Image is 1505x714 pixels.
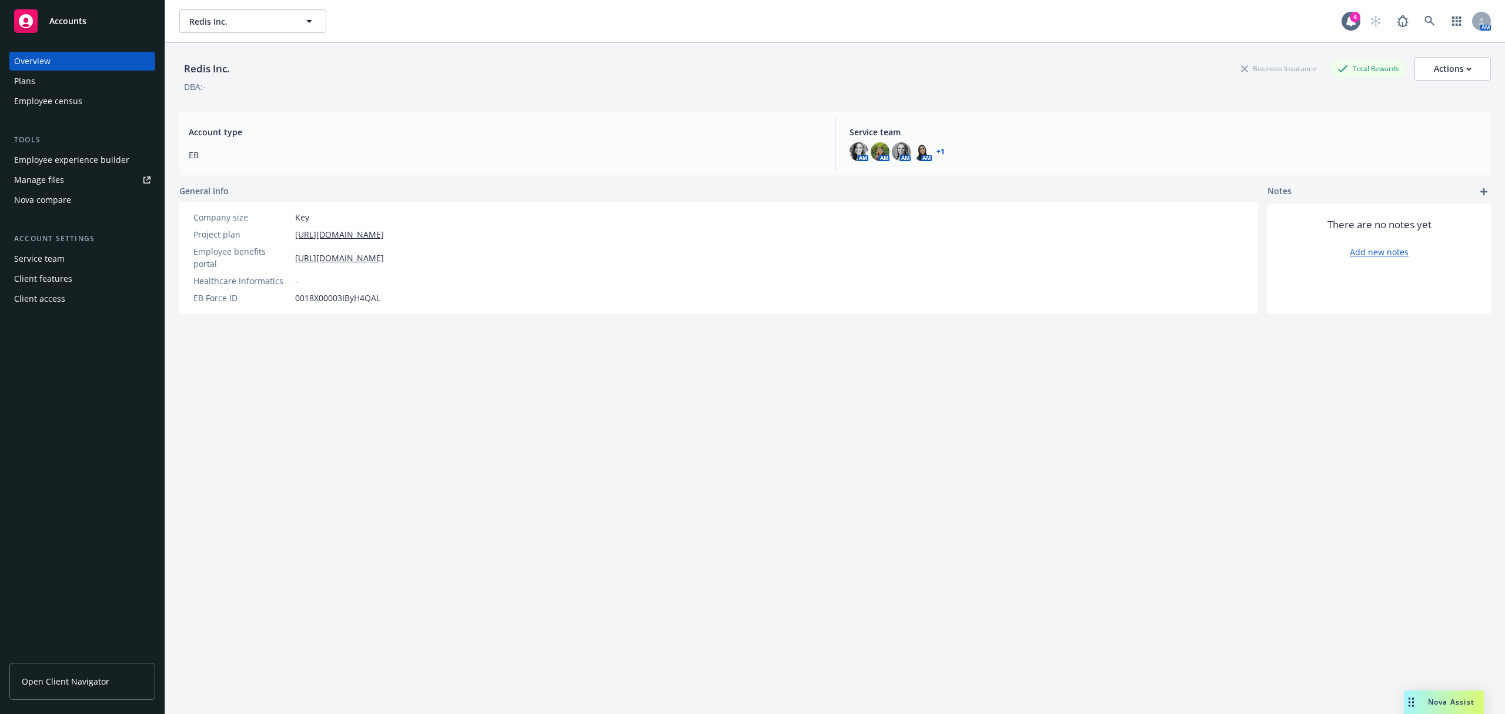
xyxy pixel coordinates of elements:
span: Service team [850,126,1481,138]
img: photo [850,142,868,161]
div: Manage files [14,171,64,189]
a: Accounts [9,5,155,38]
span: EB [189,149,821,161]
button: Nova Assist [1404,690,1484,714]
button: Actions [1414,57,1491,81]
a: [URL][DOMAIN_NAME] [295,228,384,241]
a: Switch app [1445,9,1469,33]
a: Service team [9,249,155,268]
a: Manage files [9,171,155,189]
span: Open Client Navigator [22,675,109,688]
span: Accounts [49,16,86,26]
a: Search [1418,9,1442,33]
div: Project plan [193,228,290,241]
a: Employee census [9,92,155,111]
div: Tools [9,134,155,146]
a: Plans [9,72,155,91]
div: Account settings [9,233,155,245]
span: Account type [189,126,821,138]
span: General info [179,185,229,197]
div: Nova compare [14,191,71,209]
span: Redis Inc. [189,15,291,28]
div: 4 [1350,12,1360,22]
div: Healthcare Informatics [193,275,290,287]
button: Redis Inc. [179,9,326,33]
img: photo [871,142,889,161]
div: DBA: - [184,81,206,93]
a: Add new notes [1350,246,1409,258]
span: Key [295,211,309,223]
a: [URL][DOMAIN_NAME] [295,252,384,264]
div: Business Insurance [1235,61,1322,76]
div: Employee experience builder [14,151,129,169]
span: Nova Assist [1428,697,1474,707]
a: Report a Bug [1391,9,1414,33]
span: - [295,275,298,287]
a: Nova compare [9,191,155,209]
a: +1 [937,148,945,155]
div: Redis Inc. [179,61,235,76]
div: EB Force ID [193,292,290,304]
div: Company size [193,211,290,223]
a: add [1477,185,1491,199]
a: Overview [9,52,155,71]
div: Client access [14,289,65,308]
a: Employee experience builder [9,151,155,169]
div: Total Rewards [1332,61,1405,76]
img: photo [913,142,932,161]
a: Client access [9,289,155,308]
span: There are no notes yet [1327,218,1432,232]
div: Service team [14,249,65,268]
div: Drag to move [1404,690,1419,714]
div: Plans [14,72,35,91]
a: Start snowing [1364,9,1387,33]
a: Client features [9,269,155,288]
div: Actions [1434,58,1471,80]
div: Employee census [14,92,82,111]
img: photo [892,142,911,161]
div: Overview [14,52,51,71]
span: 0018X00003IByH4QAL [295,292,380,304]
div: Employee benefits portal [193,245,290,270]
div: Client features [14,269,72,288]
span: Notes [1267,185,1292,199]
